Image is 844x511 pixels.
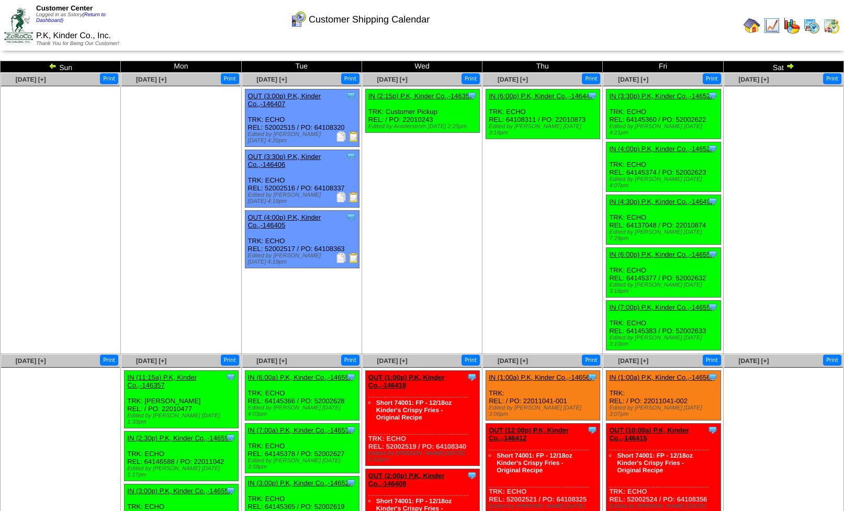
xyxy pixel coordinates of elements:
[348,131,359,142] img: Bill of Lading
[290,11,307,28] img: calendarcustomer.gif
[744,17,760,34] img: home.gif
[336,131,346,142] img: Packing Slip
[248,153,321,168] a: OUT (3:30p) P.K, Kinder Co.,-146406
[4,8,33,43] img: ZoRoCo_Logo(Green%26Foil)%20jpg.webp
[707,302,718,312] img: Tooltip
[341,73,359,84] button: Print
[127,465,238,478] div: Edited by [PERSON_NAME] [DATE] 1:17pm
[603,61,723,73] td: Fri
[609,176,720,189] div: Edited by [PERSON_NAME] [DATE] 4:07pm
[803,17,820,34] img: calendarprod.gif
[783,17,800,34] img: graph.gif
[482,61,603,73] td: Thu
[738,76,769,83] span: [DATE] [+]
[609,303,714,311] a: IN (7:00p) P.K, Kinder Co.,-146557
[346,151,356,162] img: Tooltip
[707,249,718,259] img: Tooltip
[365,89,479,133] div: TRK: Customer Pickup REL: / PO: 22010243
[100,73,118,84] button: Print
[36,41,119,47] span: Thank You for Being Our Customer!
[136,76,166,83] a: [DATE] [+]
[489,123,600,136] div: Edited by [PERSON_NAME] [DATE] 3:18pm
[248,131,359,144] div: Edited by [PERSON_NAME] [DATE] 4:20pm
[127,413,238,425] div: Edited by [PERSON_NAME] [DATE] 1:33pm
[127,373,197,389] a: IN (11:15a) P.K, Kinder Co.,-146357
[245,89,359,147] div: TRK: ECHO REL: 52002515 / PO: 64108320
[368,450,479,463] div: Edited by [PERSON_NAME] [DATE] 2:12pm
[127,487,232,495] a: IN (3:00p) P.K, Kinder Co.,-146555
[609,198,714,206] a: IN (4:30p) P.K, Kinder Co.,-146492
[376,399,452,421] a: Short 74001: FP - 12/18oz Kinder's Crispy Fries - Original Recipe
[226,485,236,496] img: Tooltip
[823,17,840,34] img: calendarinout.gif
[256,357,287,365] a: [DATE] [+]
[489,426,569,442] a: OUT (12:00p) P.K, Kinder Co.,-146412
[609,145,714,153] a: IN (4:00p) P.K, Kinder Co.,-146527
[16,76,46,83] a: [DATE] [+]
[587,425,598,435] img: Tooltip
[100,355,118,366] button: Print
[467,372,477,382] img: Tooltip
[248,479,353,487] a: IN (3:00p) P.K, Kinder Co.,-146525
[241,61,362,73] td: Tue
[609,282,720,294] div: Edited by [PERSON_NAME] [DATE] 3:16pm
[136,357,166,365] a: [DATE] [+]
[498,357,528,365] a: [DATE] [+]
[606,371,721,421] div: TRK: REL: / PO: 22011041-002
[497,452,572,474] a: Short 74001: FP - 12/18oz Kinder's Crispy Fries - Original Recipe
[467,90,477,101] img: Tooltip
[245,211,359,268] div: TRK: ECHO REL: 52002517 / PO: 64108363
[36,12,106,24] a: (Return to Dashboard)
[346,372,356,382] img: Tooltip
[368,472,445,487] a: OUT (2:00p) P.K, Kinder Co.,-146408
[609,405,720,417] div: Edited by [PERSON_NAME] [DATE] 3:07pm
[125,371,239,428] div: TRK: [PERSON_NAME] REL: / PO: 22010477
[617,452,693,474] a: Short 74001: FP - 12/18oz Kinder's Crispy Fries - Original Recipe
[221,73,239,84] button: Print
[346,90,356,101] img: Tooltip
[346,478,356,488] img: Tooltip
[723,61,843,73] td: Sat
[377,357,408,365] a: [DATE] [+]
[221,355,239,366] button: Print
[618,76,648,83] a: [DATE] [+]
[489,405,600,417] div: Edited by [PERSON_NAME] [DATE] 3:06pm
[16,357,46,365] a: [DATE] [+]
[248,92,321,108] a: OUT (3:00p) P.K, Kinder Co.,-146407
[248,405,359,417] div: Edited by [PERSON_NAME] [DATE] 4:03pm
[609,426,689,442] a: OUT (10:00a) P.K, Kinder Co.,-146415
[336,192,346,202] img: Packing Slip
[763,17,780,34] img: line_graph.gif
[606,89,721,139] div: TRK: ECHO REL: 64145360 / PO: 52002622
[248,373,353,381] a: IN (6:00a) P.K, Kinder Co.,-146551
[489,92,594,100] a: IN (6:00p) P.K, Kinder Co.,-146446
[36,31,111,40] span: P.K, Kinder Co., Inc.
[348,192,359,202] img: Bill of Lading
[618,357,648,365] a: [DATE] [+]
[462,355,480,366] button: Print
[226,372,236,382] img: Tooltip
[36,12,106,24] span: Logged in as Sstory
[245,424,359,473] div: TRK: ECHO REL: 64145378 / PO: 52002627
[248,253,359,265] div: Edited by [PERSON_NAME] [DATE] 4:19pm
[609,251,714,258] a: IN (6:00p) P.K, Kinder Co.,-146556
[609,123,720,136] div: Edited by [PERSON_NAME] [DATE] 4:21pm
[467,470,477,481] img: Tooltip
[125,431,239,481] div: TRK: ECHO REL: 64146588 / PO: 22011042
[582,73,600,84] button: Print
[587,90,598,101] img: Tooltip
[707,372,718,382] img: Tooltip
[738,357,769,365] span: [DATE] [+]
[609,373,714,381] a: IN (1:00a) P.K, Kinder Co.,-146564
[707,425,718,435] img: Tooltip
[248,426,353,434] a: IN (7:00a) P.K, Kinder Co.,-146531
[582,355,600,366] button: Print
[606,195,721,245] div: TRK: ECHO REL: 64137048 / PO: 22010874
[609,229,720,242] div: Edited by [PERSON_NAME] [DATE] 7:29pm
[346,425,356,435] img: Tooltip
